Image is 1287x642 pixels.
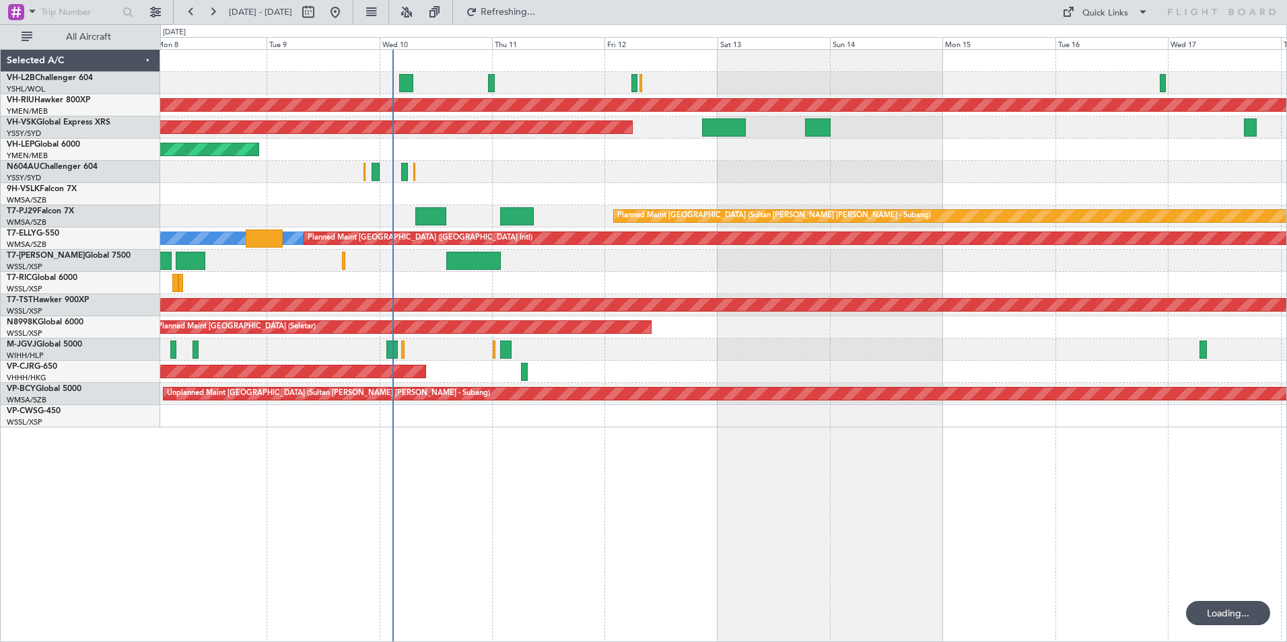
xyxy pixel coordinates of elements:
button: Refreshing... [460,1,541,23]
span: Refreshing... [480,7,536,17]
a: VP-CWSG-450 [7,407,61,415]
a: M-JGVJGlobal 5000 [7,341,82,349]
div: Quick Links [1082,7,1128,20]
a: VH-LEPGlobal 6000 [7,141,80,149]
a: T7-PJ29Falcon 7X [7,207,74,215]
a: T7-RICGlobal 6000 [7,274,77,282]
div: Planned Maint [GEOGRAPHIC_DATA] (Seletar) [158,317,316,337]
a: WSSL/XSP [7,328,42,338]
div: Tue 9 [267,37,379,49]
a: T7-ELLYG-550 [7,229,59,238]
span: M-JGVJ [7,341,36,349]
span: VH-L2B [7,74,35,82]
span: T7-[PERSON_NAME] [7,252,85,260]
div: Mon 15 [942,37,1055,49]
span: T7-TST [7,296,33,304]
a: WMSA/SZB [7,195,46,205]
a: T7-[PERSON_NAME]Global 7500 [7,252,131,260]
a: 9H-VSLKFalcon 7X [7,185,77,193]
div: Sun 14 [830,37,942,49]
button: Quick Links [1055,1,1155,23]
div: Loading... [1186,601,1270,625]
div: Thu 11 [492,37,604,49]
div: Tue 16 [1055,37,1168,49]
span: All Aircraft [35,32,142,42]
input: Trip Number [41,2,118,22]
a: VHHH/HKG [7,373,46,383]
span: [DATE] - [DATE] [229,6,292,18]
span: VP-BCY [7,385,36,393]
div: [DATE] [163,27,186,38]
a: YMEN/MEB [7,106,48,116]
div: Mon 8 [154,37,267,49]
a: VH-L2BChallenger 604 [7,74,93,82]
a: YSSY/SYD [7,173,41,183]
a: T7-TSTHawker 900XP [7,296,89,304]
a: YSHL/WOL [7,84,45,94]
span: T7-ELLY [7,229,36,238]
div: Sat 13 [718,37,830,49]
span: VH-RIU [7,96,34,104]
a: N604AUChallenger 604 [7,163,98,171]
span: VP-CWS [7,407,38,415]
a: WSSL/XSP [7,262,42,272]
span: VH-LEP [7,141,34,149]
a: N8998KGlobal 6000 [7,318,83,326]
span: N604AU [7,163,40,171]
div: Planned Maint [GEOGRAPHIC_DATA] ([GEOGRAPHIC_DATA] Intl) [308,228,532,248]
a: VP-BCYGlobal 5000 [7,385,81,393]
a: WSSL/XSP [7,417,42,427]
div: Planned Maint [GEOGRAPHIC_DATA] (Sultan [PERSON_NAME] [PERSON_NAME] - Subang) [617,206,931,226]
a: WMSA/SZB [7,217,46,227]
span: 9H-VSLK [7,185,40,193]
a: VH-VSKGlobal Express XRS [7,118,110,127]
a: YSSY/SYD [7,129,41,139]
a: WSSL/XSP [7,306,42,316]
a: YMEN/MEB [7,151,48,161]
a: VH-RIUHawker 800XP [7,96,90,104]
span: T7-PJ29 [7,207,37,215]
button: All Aircraft [15,26,146,48]
div: Wed 17 [1168,37,1280,49]
a: VP-CJRG-650 [7,363,57,371]
a: WSSL/XSP [7,284,42,294]
span: T7-RIC [7,274,32,282]
span: VH-VSK [7,118,36,127]
div: Wed 10 [380,37,492,49]
a: WMSA/SZB [7,395,46,405]
span: N8998K [7,318,38,326]
span: VP-CJR [7,363,34,371]
a: WMSA/SZB [7,240,46,250]
div: Fri 12 [604,37,717,49]
div: Unplanned Maint [GEOGRAPHIC_DATA] (Sultan [PERSON_NAME] [PERSON_NAME] - Subang) [167,384,490,404]
a: WIHH/HLP [7,351,44,361]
